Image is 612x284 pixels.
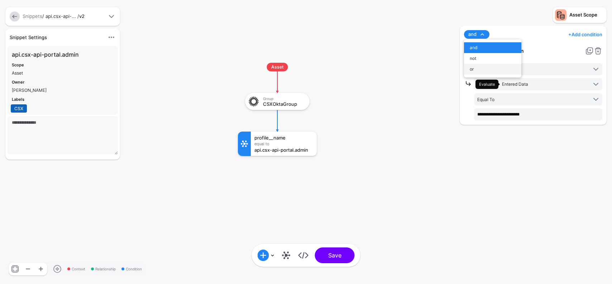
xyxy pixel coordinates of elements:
[464,42,521,53] button: and
[247,95,260,108] img: svg+xml;base64,PHN2ZyB3aWR0aD0iNjQiIGhlaWdodD0iNjQiIHZpZXdCb3g9IjAgMCA2NCA2NCIgZmlsbD0ibm9uZSIgeG...
[569,11,597,19] div: Asset Scope
[263,101,305,106] div: CSXOktaGroup
[568,29,602,40] a: Add condition
[470,56,476,61] span: not
[21,13,106,20] div: / api.csx-api-... /
[263,96,305,101] div: Group
[484,44,582,57] strong: Graph Condition
[11,104,27,113] span: CSX
[91,266,116,272] span: Relationship
[568,32,572,37] span: +
[121,266,142,272] span: Condition
[254,147,313,152] div: api.csx-api-portal.admin
[67,266,85,272] span: Context
[470,45,477,50] span: and
[23,13,42,19] a: Snippets
[464,53,521,64] button: not
[470,66,474,72] span: or
[12,87,47,93] app-identifier: [PERSON_NAME]
[267,63,288,71] span: Asset
[79,13,85,19] strong: v2
[254,135,313,140] div: profile__name
[254,142,313,146] div: Equal To
[12,50,114,59] h3: api.csx-api-portal.admin
[315,247,355,263] button: Save
[12,80,24,85] strong: Owner
[479,82,495,87] span: Evaluate
[7,34,104,41] div: Snippet Settings
[464,64,521,75] button: or
[12,62,24,67] strong: Scope
[12,70,114,76] div: Asset
[468,31,477,38] span: and
[502,81,528,87] span: Entered Data
[477,97,494,102] span: Equal To
[12,97,24,102] strong: Labels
